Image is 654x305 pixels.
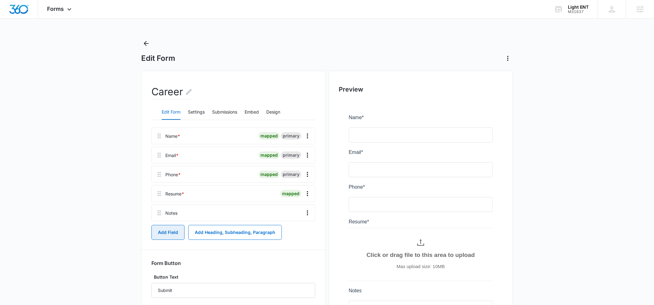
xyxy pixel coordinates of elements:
[303,208,312,218] button: Overflow Menu
[568,10,589,14] div: account id
[281,151,301,159] div: primary
[303,150,312,160] button: Overflow Menu
[259,151,280,159] div: mapped
[162,105,181,120] button: Edit Form
[122,204,202,223] iframe: reCAPTCHA
[165,191,184,197] div: Resume
[141,54,175,63] h1: Edit Form
[280,190,301,197] div: mapped
[185,84,193,99] button: Edit Form Name
[4,211,20,216] span: Submit
[165,152,179,159] div: Email
[188,225,282,240] button: Add Heading, Subheading, Paragraph
[303,169,312,179] button: Overflow Menu
[266,105,280,120] button: Design
[303,189,312,199] button: Overflow Menu
[212,105,237,120] button: Submissions
[165,133,180,139] div: Name
[165,171,181,178] div: Phone
[568,5,589,10] div: account name
[259,171,280,178] div: mapped
[281,171,301,178] div: primary
[339,85,503,94] h2: Preview
[503,53,513,63] button: Actions
[141,38,151,48] button: Back
[47,6,64,12] span: Forms
[303,131,312,141] button: Overflow Menu
[259,132,280,140] div: mapped
[151,274,315,280] label: Button Text
[281,132,301,140] div: primary
[151,225,185,240] button: Add Field
[151,260,181,266] h3: Form Button
[245,105,259,120] button: Embed
[188,105,205,120] button: Settings
[165,210,177,216] div: Notes
[151,84,193,100] h2: Career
